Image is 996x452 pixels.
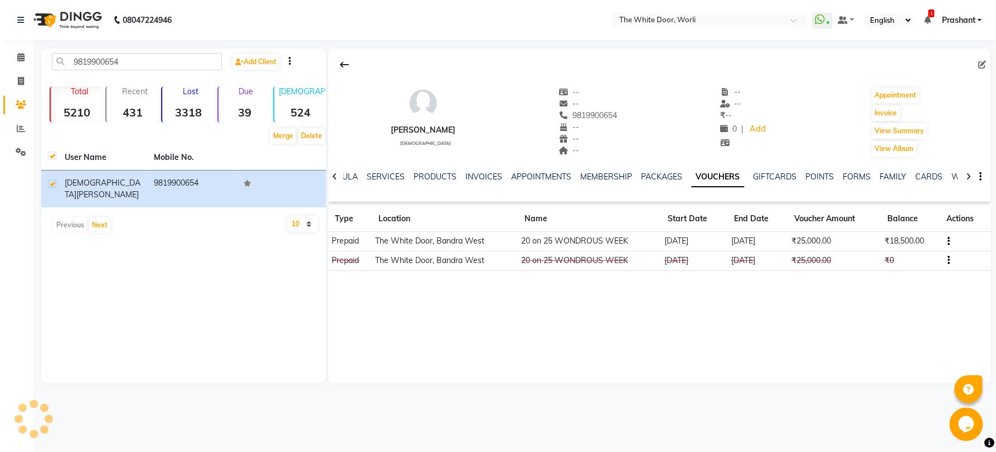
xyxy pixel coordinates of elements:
[58,145,147,171] th: User Name
[558,134,580,144] span: --
[727,251,788,270] td: [DATE]
[414,172,456,182] a: PRODUCTS
[218,105,271,119] strong: 39
[328,206,372,232] th: Type
[720,87,741,97] span: --
[741,123,744,135] span: |
[661,206,727,232] th: Start Date
[881,251,939,270] td: ₹0
[391,124,455,136] div: [PERSON_NAME]
[661,232,727,251] td: [DATE]
[872,141,916,157] button: View Album
[949,407,985,441] iframe: chat widget
[328,232,372,251] td: Prepaid
[400,140,451,146] span: [DEMOGRAPHIC_DATA]
[748,121,767,137] a: Add
[788,232,881,251] td: ₹25,000.00
[367,172,405,182] a: SERVICES
[881,232,939,251] td: ₹18,500.00
[558,145,580,155] span: --
[89,217,110,233] button: Next
[753,172,796,182] a: GIFTCARDS
[518,251,661,270] td: 20 on 25 WONDROUS WEEK
[720,110,732,120] span: --
[788,251,881,270] td: ₹25,000.00
[147,145,236,171] th: Mobile No.
[924,15,930,25] a: 1
[147,171,236,207] td: 9819900654
[371,206,517,232] th: Location
[881,206,939,232] th: Balance
[939,206,990,232] th: Actions
[52,53,222,70] input: Search by Name/Mobile/Email/Code
[333,54,356,75] div: Back to Client
[511,172,571,182] a: APPOINTMENTS
[720,99,741,109] span: --
[928,9,934,17] span: 1
[880,172,906,182] a: FAMILY
[805,172,834,182] a: POINTS
[558,99,580,109] span: --
[518,206,661,232] th: Name
[558,110,618,120] span: 9819900654
[274,105,327,119] strong: 524
[661,251,727,270] td: [DATE]
[51,105,103,119] strong: 5210
[691,167,744,187] a: VOUCHERS
[106,105,159,119] strong: 431
[872,88,919,103] button: Appointment
[558,87,580,97] span: --
[518,232,661,251] td: 20 on 25 WONDROUS WEEK
[167,86,215,96] p: Lost
[371,251,517,270] td: The White Door, Bandra West
[788,206,881,232] th: Voucher Amount
[328,251,372,270] td: Prepaid
[843,172,871,182] a: FORMS
[558,122,580,132] span: --
[465,172,502,182] a: INVOICES
[221,86,271,96] p: Due
[55,86,103,96] p: Total
[76,189,139,200] span: [PERSON_NAME]
[951,172,983,182] a: WALLET
[580,172,632,182] a: MEMBERSHIP
[371,232,517,251] td: The White Door, Bandra West
[279,86,327,96] p: [DEMOGRAPHIC_DATA]
[162,105,215,119] strong: 3318
[28,4,105,36] img: logo
[641,172,682,182] a: PACKAGES
[727,206,788,232] th: End Date
[298,128,325,144] button: Delete
[720,110,725,120] span: ₹
[872,105,900,121] button: Invoice
[727,232,788,251] td: [DATE]
[406,86,440,120] img: avatar
[232,54,279,70] a: Add Client
[915,172,942,182] a: CARDS
[123,4,172,36] b: 08047224946
[270,128,296,144] button: Merge
[111,86,159,96] p: Recent
[65,178,140,200] span: [DEMOGRAPHIC_DATA]
[941,14,975,26] span: Prashant
[872,123,927,139] button: View Summary
[720,124,737,134] span: 0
